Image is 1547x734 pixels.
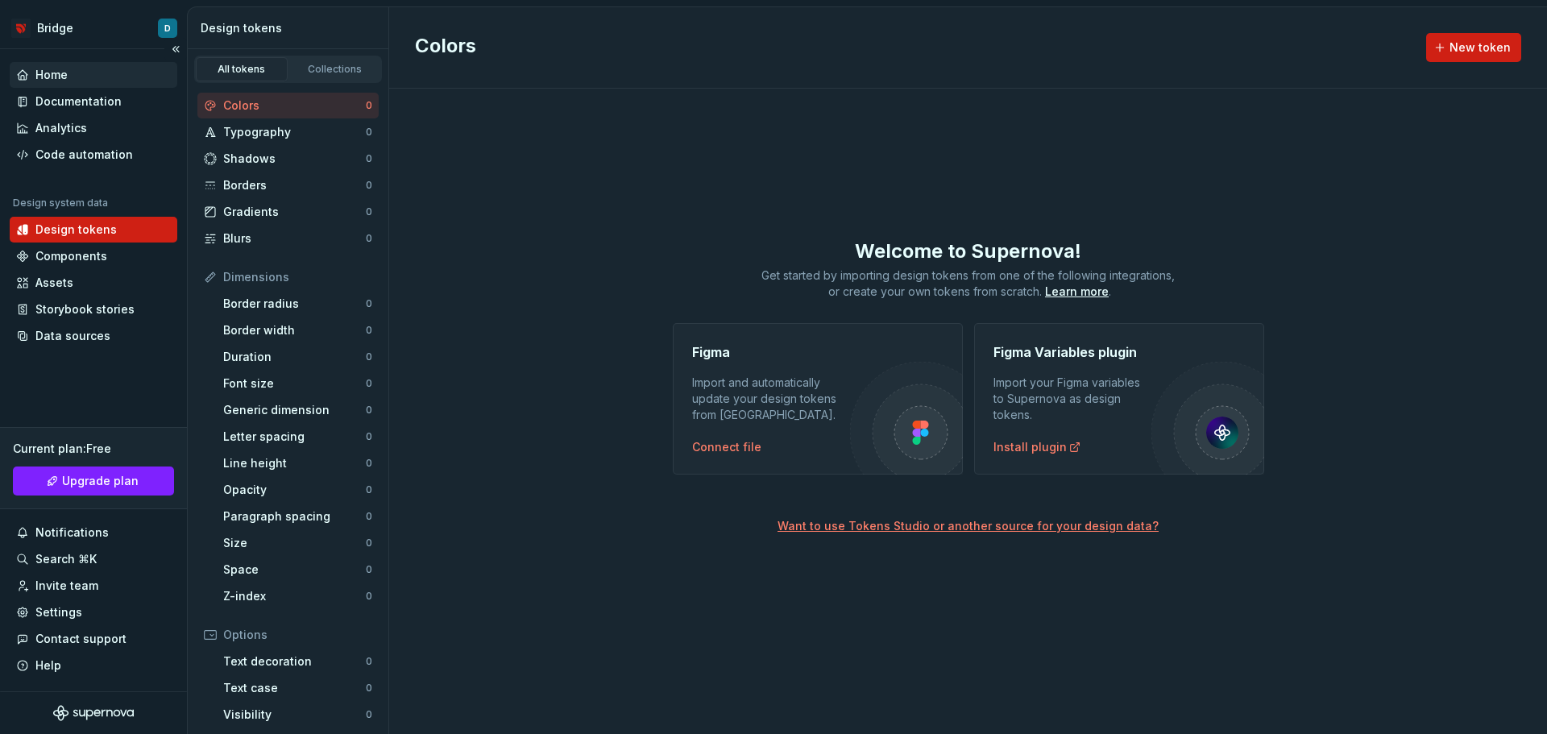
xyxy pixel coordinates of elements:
div: Design tokens [35,222,117,238]
div: 0 [366,179,372,192]
div: Home [35,67,68,83]
a: Blurs0 [197,226,379,251]
button: Help [10,653,177,678]
button: Connect file [692,439,761,455]
button: Notifications [10,520,177,545]
div: Invite team [35,578,98,594]
a: Line height0 [217,450,379,476]
div: Import your Figma variables to Supernova as design tokens. [993,375,1151,423]
div: Duration [223,349,366,365]
button: Contact support [10,626,177,652]
div: Code automation [35,147,133,163]
div: 0 [366,590,372,603]
div: Letter spacing [223,429,366,445]
a: Components [10,243,177,269]
div: 0 [366,457,372,470]
div: Welcome to Supernova! [389,238,1547,264]
a: Code automation [10,142,177,168]
span: Upgrade plan [62,473,139,489]
div: Borders [223,177,366,193]
a: Space0 [217,557,379,583]
a: Analytics [10,115,177,141]
a: Opacity0 [217,477,379,503]
a: Size0 [217,530,379,556]
button: New token [1426,33,1521,62]
div: Contact support [35,631,126,647]
a: Visibility0 [217,702,379,728]
div: Visibility [223,707,366,723]
div: Design tokens [201,20,382,36]
a: Gradients0 [197,199,379,225]
a: Learn more [1045,284,1109,300]
a: Want to use Tokens Studio or another source for your design data? [389,475,1547,534]
div: Dimensions [223,269,372,285]
div: Colors [223,97,366,114]
div: Text decoration [223,653,366,670]
a: Design tokens [10,217,177,243]
a: Paragraph spacing0 [217,504,379,529]
img: 3f850d6b-8361-4b34-8a82-b945b4d8a89b.png [11,19,31,38]
button: Want to use Tokens Studio or another source for your design data? [778,518,1159,534]
div: 0 [366,126,372,139]
div: Border radius [223,296,366,312]
span: New token [1450,39,1511,56]
div: Options [223,627,372,643]
div: 0 [366,350,372,363]
h4: Figma [692,342,730,362]
div: 0 [366,152,372,165]
h2: Colors [415,33,476,62]
a: Data sources [10,323,177,349]
button: Collapse sidebar [164,38,187,60]
div: Documentation [35,93,122,110]
button: BridgeD [3,10,184,45]
div: 0 [366,563,372,576]
div: Current plan : Free [13,441,174,457]
div: Install plugin [993,439,1081,455]
div: D [164,22,171,35]
a: Z-index0 [217,583,379,609]
a: Generic dimension0 [217,397,379,423]
div: Storybook stories [35,301,135,317]
a: Upgrade plan [13,467,174,496]
div: Blurs [223,230,366,247]
div: 0 [366,404,372,417]
div: Bridge [37,20,73,36]
div: Gradients [223,204,366,220]
span: Get started by importing design tokens from one of the following integrations, or create your own... [761,268,1175,298]
a: Duration0 [217,344,379,370]
div: 0 [366,537,372,549]
a: Borders0 [197,172,379,198]
div: Search ⌘K [35,551,97,567]
a: Home [10,62,177,88]
a: Documentation [10,89,177,114]
a: Text case0 [217,675,379,701]
div: 0 [366,324,372,337]
div: Paragraph spacing [223,508,366,525]
div: Space [223,562,366,578]
a: Text decoration0 [217,649,379,674]
button: Search ⌘K [10,546,177,572]
h4: Figma Variables plugin [993,342,1137,362]
div: 0 [366,232,372,245]
div: 0 [366,682,372,695]
div: 0 [366,510,372,523]
a: Storybook stories [10,297,177,322]
a: Settings [10,599,177,625]
div: Z-index [223,588,366,604]
a: Colors0 [197,93,379,118]
div: Collections [295,63,375,76]
a: Typography0 [197,119,379,145]
div: Font size [223,375,366,392]
div: Line height [223,455,366,471]
div: Notifications [35,525,109,541]
div: Settings [35,604,82,620]
div: 0 [366,99,372,112]
a: Font size0 [217,371,379,396]
div: Opacity [223,482,366,498]
a: Border width0 [217,317,379,343]
div: Analytics [35,120,87,136]
div: 0 [366,655,372,668]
